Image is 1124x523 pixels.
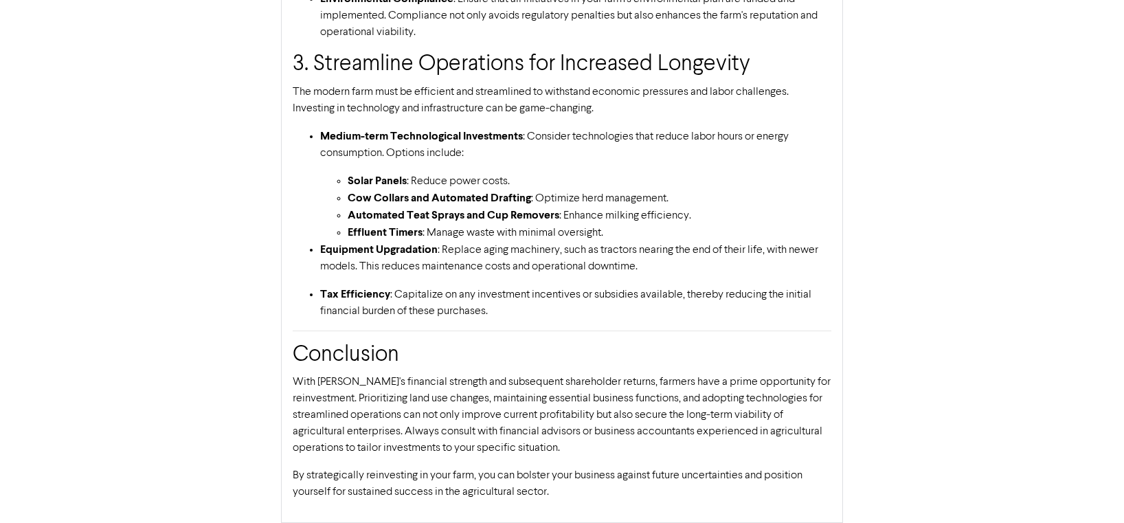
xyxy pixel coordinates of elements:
iframe: Chat Widget [1055,457,1124,523]
p: The modern farm must be efficient and streamlined to withstand economic pressures and labor chall... [293,84,831,117]
p: : Replace aging machinery, such as tractors nearing the end of their life, with newer models. Thi... [320,241,831,275]
strong: Tax Efficiency [320,287,390,301]
strong: Solar Panels [348,174,407,188]
strong: Automated Teat Sprays and Cup Removers [348,208,559,222]
li: : Optimize herd management. [348,190,831,207]
strong: Equipment Upgradation [320,243,438,256]
p: With [PERSON_NAME]'s financial strength and subsequent shareholder returns, farmers have a prime ... [293,374,831,456]
p: : Capitalize on any investment incentives or subsidies available, thereby reducing the initial fi... [320,286,831,320]
h2: 3. Streamline Operations for Increased Longevity [293,52,831,78]
li: : Manage waste with minimal oversight. [348,224,831,241]
p: : Consider technologies that reduce labor hours or energy consumption. Options include: [320,128,831,162]
p: By strategically reinvesting in your farm, you can bolster your business against future uncertain... [293,467,831,500]
h2: Conclusion [293,342,831,368]
li: : Enhance milking efficiency. [348,207,831,224]
strong: Cow Collars and Automated Drafting [348,191,531,205]
li: : Reduce power costs. [348,173,831,190]
strong: Medium-term Technological Investments [320,129,523,143]
strong: Effluent Timers [348,225,423,239]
